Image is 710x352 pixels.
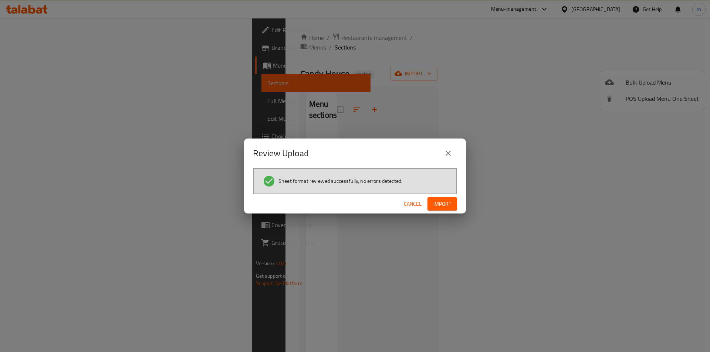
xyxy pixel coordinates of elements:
[433,199,451,209] span: Import
[427,197,457,211] button: Import
[401,197,425,211] button: Cancel
[404,199,422,209] span: Cancel
[278,177,402,185] span: Sheet format reviewed successfully, no errors detected.
[439,144,457,162] button: close
[253,147,309,159] h2: Review Upload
